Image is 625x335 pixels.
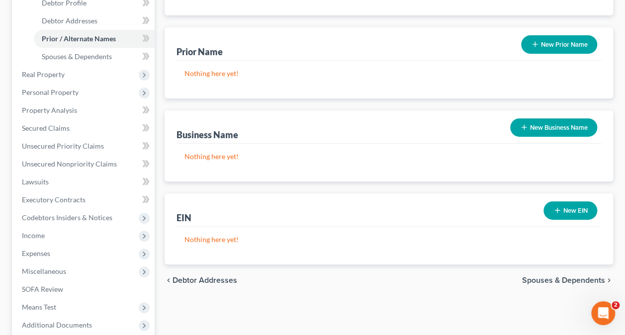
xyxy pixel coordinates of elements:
span: Prior / Alternate Names [42,34,116,43]
span: 2 [612,301,620,309]
a: Unsecured Nonpriority Claims [14,155,155,173]
span: Debtor Addresses [42,16,97,25]
a: Secured Claims [14,119,155,137]
iframe: Intercom live chat [591,301,615,325]
a: SOFA Review [14,280,155,298]
i: chevron_left [165,276,173,284]
span: Additional Documents [22,321,92,329]
div: EIN [177,212,191,224]
span: Executory Contracts [22,195,86,204]
a: Executory Contracts [14,191,155,209]
button: Spouses & Dependents chevron_right [522,276,613,284]
span: Real Property [22,70,65,79]
span: Means Test [22,303,56,311]
div: Business Name [177,129,238,141]
span: Unsecured Nonpriority Claims [22,160,117,168]
span: Secured Claims [22,124,70,132]
a: Prior / Alternate Names [34,30,155,48]
span: Spouses & Dependents [42,52,112,61]
span: Property Analysis [22,106,77,114]
span: Income [22,231,45,240]
span: Codebtors Insiders & Notices [22,213,112,222]
a: Unsecured Priority Claims [14,137,155,155]
button: New EIN [543,201,597,220]
div: Prior Name [177,46,223,58]
button: chevron_left Debtor Addresses [165,276,237,284]
span: Miscellaneous [22,267,66,275]
a: Debtor Addresses [34,12,155,30]
button: New Prior Name [521,35,597,54]
button: New Business Name [510,118,597,137]
span: Personal Property [22,88,79,96]
span: Expenses [22,249,50,257]
a: Spouses & Dependents [34,48,155,66]
i: chevron_right [605,276,613,284]
p: Nothing here yet! [184,235,593,245]
a: Property Analysis [14,101,155,119]
p: Nothing here yet! [184,69,593,79]
span: Spouses & Dependents [522,276,605,284]
span: Unsecured Priority Claims [22,142,104,150]
p: Nothing here yet! [184,152,593,162]
span: Debtor Addresses [173,276,237,284]
span: Lawsuits [22,177,49,186]
span: SOFA Review [22,285,63,293]
a: Lawsuits [14,173,155,191]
